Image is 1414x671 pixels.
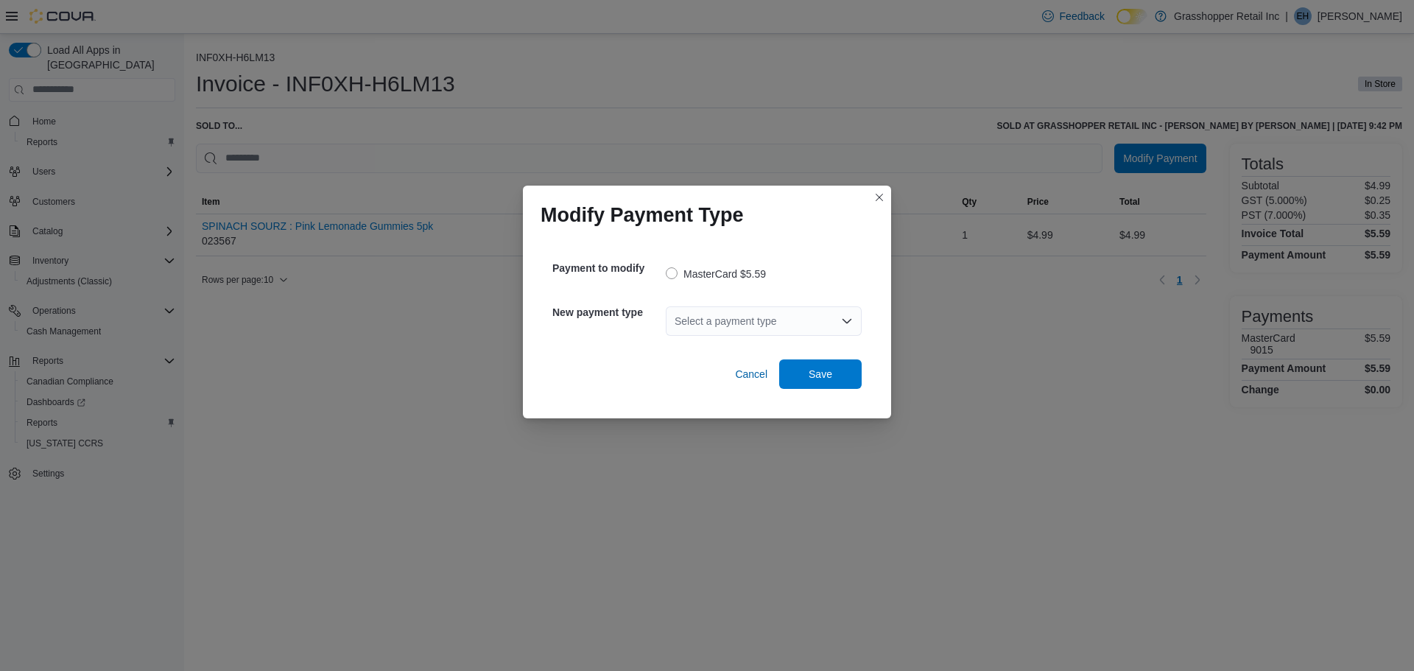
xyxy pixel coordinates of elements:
span: Cancel [735,367,767,382]
button: Closes this modal window [870,189,888,206]
h1: Modify Payment Type [541,203,744,227]
h5: Payment to modify [552,253,663,283]
button: Cancel [729,359,773,389]
button: Open list of options [841,315,853,327]
h5: New payment type [552,298,663,327]
input: Accessible screen reader label [675,312,676,330]
span: Save [809,367,832,382]
button: Save [779,359,862,389]
label: MasterCard $5.59 [666,265,766,283]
